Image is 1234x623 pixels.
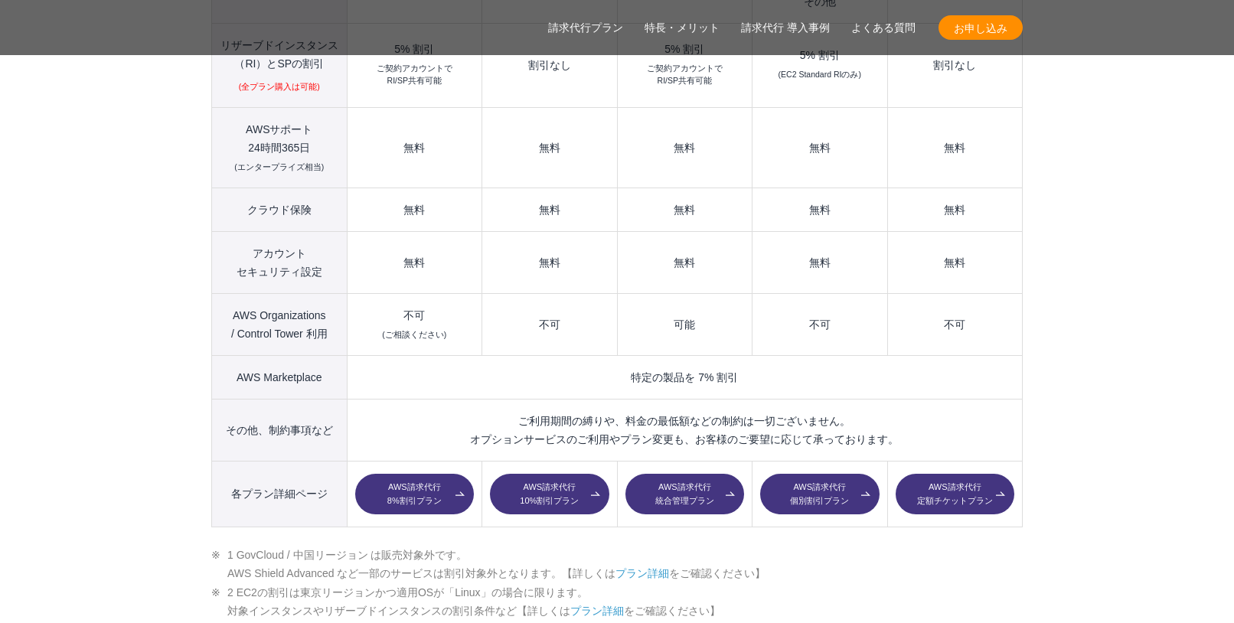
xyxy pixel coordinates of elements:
small: (全プラン購入は可能) [239,81,320,93]
td: ご利用期間の縛りや、料金の最低額などの制約は一切ございません。 オプションサービスのご利用やプラン変更も、お客様のご要望に応じて承っております。 [347,399,1022,461]
td: 無料 [887,107,1022,188]
td: 無料 [617,231,752,293]
td: 不可 [482,293,617,355]
div: 5% 割引 [625,44,744,54]
li: 2 EC2の割引は東京リージョンかつ適用OSが「Linux」の場合に限ります。 対象インスタンスやリザーブドインスタンスの割引条件など【詳しくは をご確認ください】 [211,583,1023,621]
td: 無料 [347,188,482,231]
a: 特長・メリット [645,20,720,36]
span: お申し込み [939,20,1023,36]
div: 5% 割引 [355,44,474,54]
td: 特定の製品を 7% 割引 [347,355,1022,399]
a: AWS請求代行個別割引プラン [760,474,879,515]
td: 無料 [617,188,752,231]
small: (エンタープライズ相当) [234,162,324,171]
a: 請求代行プラン [548,20,623,36]
td: 無料 [617,107,752,188]
a: プラン詳細 [570,605,624,617]
th: アカウント セキュリティ設定 [212,231,348,293]
td: 不可 [887,293,1022,355]
td: 無料 [752,231,887,293]
small: ご契約アカウントで RI/SP共有可能 [377,63,452,87]
a: 請求代行 導入事例 [741,20,830,36]
td: 割引なし [887,24,1022,108]
td: 不可 [347,293,482,355]
a: お申し込み [939,15,1023,40]
a: AWS請求代行定額チケットプラン [896,474,1014,515]
th: AWS Marketplace [212,355,348,399]
th: クラウド保険 [212,188,348,231]
td: 無料 [887,231,1022,293]
small: ご契約アカウントで RI/SP共有可能 [647,63,723,87]
div: 5% 割引 [760,50,879,60]
a: AWS請求代行8%割引プラン [355,474,474,515]
a: プラン詳細 [615,567,669,579]
th: AWSサポート 24時間365日 [212,107,348,188]
td: 無料 [752,188,887,231]
td: 不可 [752,293,887,355]
td: 無料 [482,107,617,188]
th: その他、制約事項など [212,399,348,461]
td: 無料 [347,231,482,293]
a: AWS請求代行統合管理プラン [625,474,744,515]
a: AWS請求代行10%割引プラン [490,474,609,515]
td: 無料 [752,107,887,188]
td: 無料 [482,188,617,231]
td: 無料 [887,188,1022,231]
th: AWS Organizations / Control Tower 利用 [212,293,348,355]
td: 無料 [347,107,482,188]
a: よくある質問 [851,20,916,36]
th: 各プラン詳細ページ [212,461,348,527]
th: リザーブドインスタンス （RI）とSPの割引 [212,24,348,108]
td: 可能 [617,293,752,355]
small: (EC2 Standard RIのみ) [779,69,861,81]
td: 割引なし [482,24,617,108]
td: 無料 [482,231,617,293]
small: (ご相談ください) [382,330,446,339]
li: 1 GovCloud / 中国リージョン は販売対象外です。 AWS Shield Advanced など一部のサービスは割引対象外となります。【詳しくは をご確認ください】 [211,546,1023,583]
